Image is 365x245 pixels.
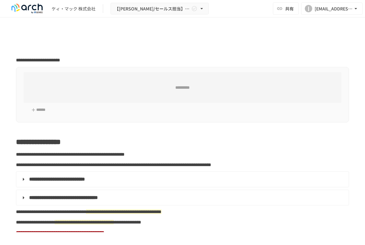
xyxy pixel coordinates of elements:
div: [EMAIL_ADDRESS][DOMAIN_NAME] [315,5,353,13]
span: 共有 [285,5,294,12]
div: I [305,5,312,12]
span: 【[PERSON_NAME]/セールス担当】ケィ・マック株式会社 様_初期設定サポート [115,5,190,13]
img: logo-default@2x-9cf2c760.svg [7,4,47,14]
button: 【[PERSON_NAME]/セールス担当】ケィ・マック株式会社 様_初期設定サポート [111,3,209,15]
div: ケィ・マック 株式会社 [52,6,95,12]
button: 共有 [273,2,299,15]
button: I[EMAIL_ADDRESS][DOMAIN_NAME] [301,2,363,15]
